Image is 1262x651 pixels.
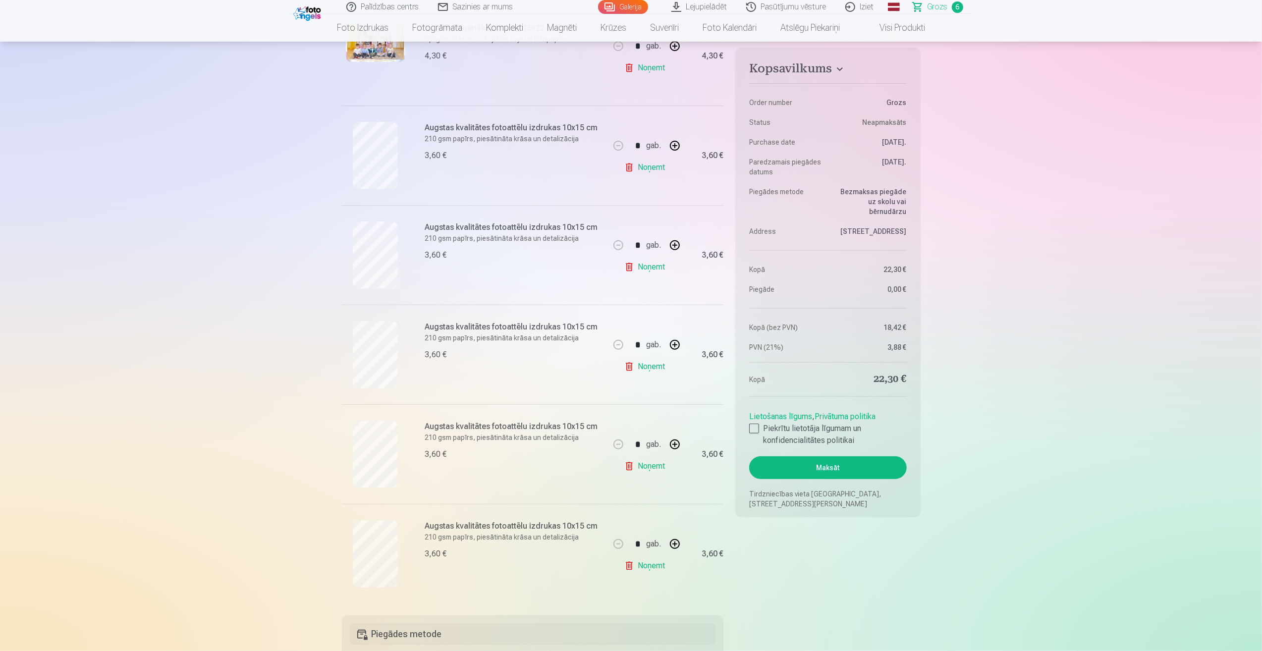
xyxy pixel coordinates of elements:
[425,548,447,560] div: 3,60 €
[833,137,907,147] dd: [DATE].
[624,456,669,476] a: Noņemt
[702,53,723,59] div: 4,30 €
[749,373,823,386] dt: Kopā
[425,221,604,233] h6: Augstas kvalitātes fotoattēlu izdrukas 10x15 cm
[749,157,823,177] dt: Paredzamais piegādes datums
[749,187,823,217] dt: Piegādes metode
[425,433,604,442] p: 210 gsm papīrs, piesātināta krāsa un detalizācija
[589,14,638,42] a: Krūzes
[749,423,906,446] label: Piekrītu lietotāja līgumam un konfidencialitātes politikai
[350,623,716,645] h5: Piegādes metode
[749,265,823,274] dt: Kopā
[749,117,823,127] dt: Status
[646,134,661,158] div: gab.
[863,117,907,127] span: Neapmaksāts
[952,1,963,13] span: 6
[749,489,906,509] p: Tirdzniecības vieta [GEOGRAPHIC_DATA], [STREET_ADDRESS][PERSON_NAME]
[425,421,604,433] h6: Augstas kvalitātes fotoattēlu izdrukas 10x15 cm
[702,451,723,457] div: 3,60 €
[624,158,669,177] a: Noņemt
[702,252,723,258] div: 3,60 €
[425,532,604,542] p: 210 gsm papīrs, piesātināta krāsa un detalizācija
[749,284,823,294] dt: Piegāde
[833,187,907,217] dd: Bezmaksas piegāde uz skolu vai bērnudārzu
[833,265,907,274] dd: 22,30 €
[425,448,447,460] div: 3,60 €
[815,412,876,421] a: Privātuma politika
[425,150,447,162] div: 3,60 €
[425,321,604,333] h6: Augstas kvalitātes fotoattēlu izdrukas 10x15 cm
[425,50,447,62] div: 4,30 €
[833,373,907,386] dd: 22,30 €
[293,4,324,21] img: /fa1
[749,98,823,108] dt: Order number
[833,157,907,177] dd: [DATE].
[749,137,823,147] dt: Purchase date
[749,407,906,446] div: ,
[624,257,669,277] a: Noņemt
[928,1,948,13] span: Grozs
[833,284,907,294] dd: 0,00 €
[702,153,723,159] div: 3,60 €
[624,357,669,377] a: Noņemt
[749,226,823,236] dt: Address
[425,333,604,343] p: 210 gsm papīrs, piesātināta krāsa un detalizācija
[425,233,604,243] p: 210 gsm papīrs, piesātināta krāsa un detalizācija
[833,342,907,352] dd: 3,88 €
[425,134,604,144] p: 210 gsm papīrs, piesātināta krāsa un detalizācija
[691,14,768,42] a: Foto kalendāri
[535,14,589,42] a: Magnēti
[749,61,906,79] button: Kopsavilkums
[833,323,907,332] dd: 18,42 €
[425,520,604,532] h6: Augstas kvalitātes fotoattēlu izdrukas 10x15 cm
[749,412,812,421] a: Lietošanas līgums
[702,352,723,358] div: 3,60 €
[400,14,474,42] a: Fotogrāmata
[833,98,907,108] dd: Grozs
[646,233,661,257] div: gab.
[646,34,661,58] div: gab.
[474,14,535,42] a: Komplekti
[624,556,669,576] a: Noņemt
[646,532,661,556] div: gab.
[624,58,669,78] a: Noņemt
[852,14,937,42] a: Visi produkti
[425,249,447,261] div: 3,60 €
[833,226,907,236] dd: [STREET_ADDRESS]
[425,122,604,134] h6: Augstas kvalitātes fotoattēlu izdrukas 10x15 cm
[749,456,906,479] button: Maksāt
[702,551,723,557] div: 3,60 €
[768,14,852,42] a: Atslēgu piekariņi
[749,323,823,332] dt: Kopā (bez PVN)
[425,349,447,361] div: 3,60 €
[646,333,661,357] div: gab.
[646,433,661,456] div: gab.
[638,14,691,42] a: Suvenīri
[749,342,823,352] dt: PVN (21%)
[325,14,400,42] a: Foto izdrukas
